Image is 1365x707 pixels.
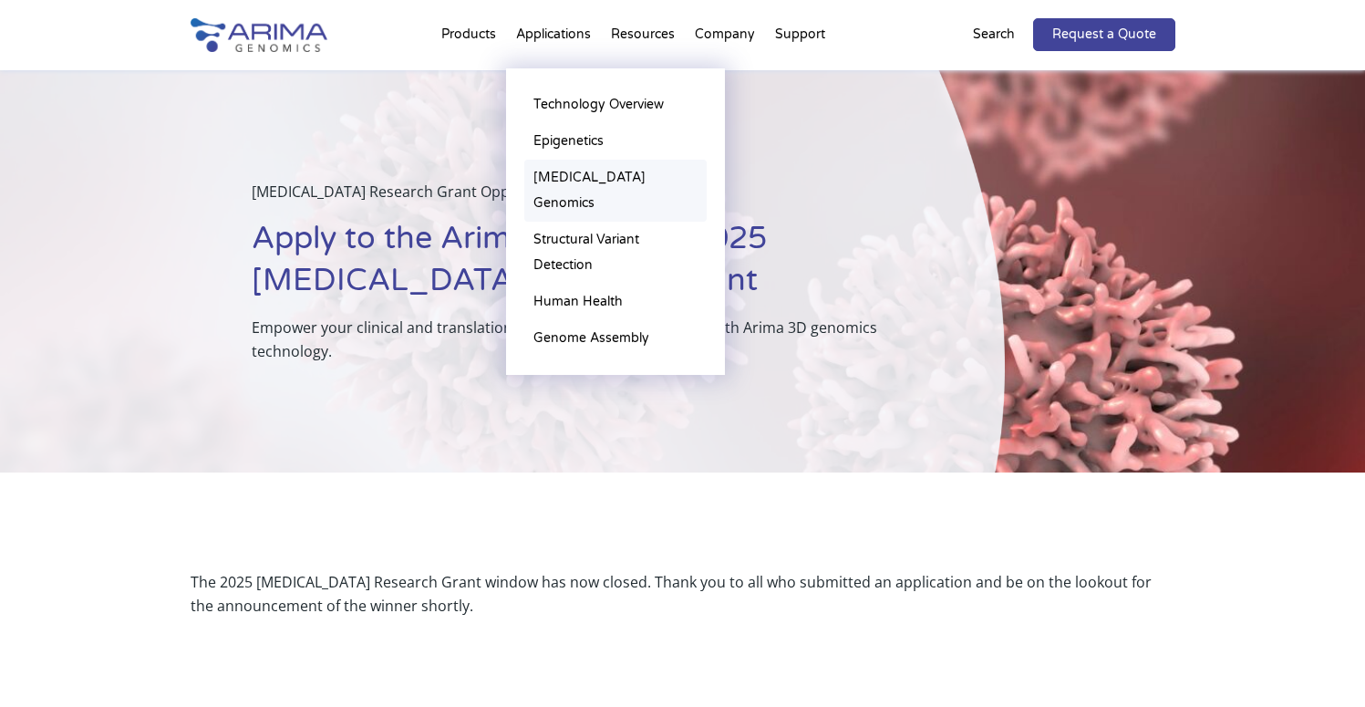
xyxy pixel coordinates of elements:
img: Arima-Genomics-logo [191,18,327,52]
a: Request a Quote [1033,18,1175,51]
p: Empower your clinical and translational [MEDICAL_DATA] research with Arima 3D genomics technology. [252,316,915,363]
a: Human Health [524,284,707,320]
h1: Apply to the Arima Genomics 2025 [MEDICAL_DATA] Research Grant [252,218,915,316]
p: [MEDICAL_DATA] Research Grant Opportunity [252,180,915,218]
a: [MEDICAL_DATA] Genomics [524,160,707,222]
a: Technology Overview [524,87,707,123]
a: Epigenetics [524,123,707,160]
p: Search [973,23,1015,47]
div: The 2025 [MEDICAL_DATA] Research Grant window has now closed. Thank you to all who submitted an a... [191,570,1175,618]
a: Structural Variant Detection [524,222,707,284]
a: Genome Assembly [524,320,707,357]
